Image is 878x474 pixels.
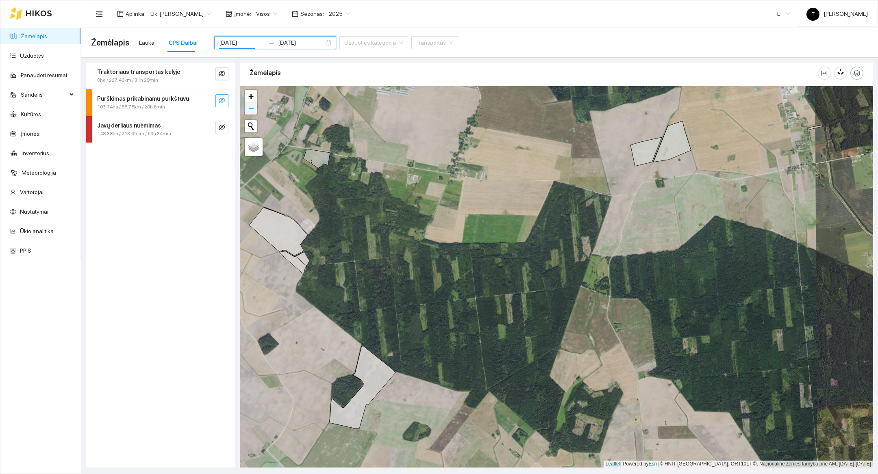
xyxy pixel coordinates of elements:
input: Pabaigos data [278,38,324,47]
span: Sezonas : [300,9,324,18]
span: Visos [256,8,277,20]
span: Ūk. Sigitas Krivickas [150,8,211,20]
div: Javų derliaus nuėmimas148.38ha / 213.95km / 69h 34mineye-invisible [86,116,235,143]
span: 2025 [329,8,350,20]
span: T [811,8,815,21]
button: menu-fold [91,6,107,22]
input: Pradžios data [219,38,265,47]
a: Panaudoti resursai [21,72,67,78]
a: Vartotojai [20,189,43,195]
strong: Javų derliaus nuėmimas [97,122,161,129]
span: | [658,461,660,467]
a: Kultūros [21,111,41,117]
span: [PERSON_NAME] [806,11,868,17]
button: eye-invisible [215,67,228,80]
button: eye-invisible [215,94,228,107]
div: Laukai [139,38,156,47]
a: Meteorologija [22,169,56,176]
button: eye-invisible [215,121,228,134]
span: Žemėlapis [91,36,129,49]
span: Sandėlis [21,87,67,103]
span: − [248,103,254,113]
div: Traktoriaus transportas kelyje0ha / 227.49km / 31h 29mineye-invisible [86,63,235,89]
span: Įmonė : [234,9,251,18]
a: Žemėlapis [21,33,47,39]
a: Nustatymai [20,208,48,215]
div: | Powered by © HNIT-[GEOGRAPHIC_DATA]; ORT10LT ©, Nacionalinė žemės tarnyba prie AM, [DATE]-[DATE] [604,461,873,468]
div: Žemėlapis [250,61,818,84]
button: column-width [818,67,831,80]
div: Purškimas prikabinamu purkštuvu103.14ha / 88.78km / 20h 6mineye-invisible [86,89,235,116]
span: to [268,39,275,46]
a: PPIS [20,247,31,254]
a: Zoom out [245,102,257,115]
span: column-width [818,70,830,76]
span: menu-fold [96,10,103,17]
a: Leaflet [606,461,620,467]
a: Užduotys [20,52,44,59]
button: Initiate a new search [245,120,257,132]
a: Layers [245,138,263,156]
span: 103.14ha / 88.78km / 20h 6min [97,103,165,111]
a: Inventorius [22,150,49,156]
a: Įmonės [21,130,39,137]
span: eye-invisible [219,70,225,78]
strong: Traktoriaus transportas kelyje [97,69,180,75]
span: 148.38ha / 213.95km / 69h 34min [97,130,171,138]
span: eye-invisible [219,97,225,105]
a: Ūkio analitika [20,228,54,234]
span: Aplinka : [126,9,146,18]
strong: Purškimas prikabinamu purkštuvu [97,95,189,102]
a: Zoom in [245,90,257,102]
span: swap-right [268,39,275,46]
span: layout [117,11,124,17]
a: Esri [649,461,657,467]
span: calendar [292,11,298,17]
span: eye-invisible [219,124,225,132]
span: LT [777,8,790,20]
span: 0ha / 227.49km / 31h 29min [97,76,158,84]
span: shop [226,11,232,17]
span: + [248,91,254,101]
div: GPS Darbai [169,38,198,47]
